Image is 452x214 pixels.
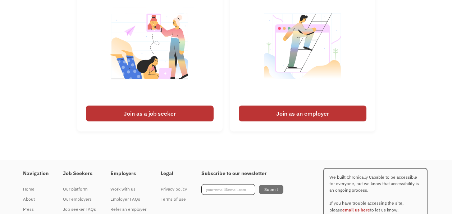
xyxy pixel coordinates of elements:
[110,194,146,204] a: Employer FAQs
[161,185,187,193] div: Privacy policy
[23,185,49,193] div: Home
[63,184,96,194] a: Our platform
[23,195,49,204] div: About
[201,184,283,195] form: Footer Newsletter
[23,184,49,194] a: Home
[63,195,96,204] div: Our employers
[110,185,146,193] div: Work with us
[161,195,187,204] div: Terms of use
[201,170,283,177] h4: Subscribe to our newsletter
[63,170,96,177] h4: Job Seekers
[161,194,187,204] a: Terms of use
[63,185,96,193] div: Our platform
[63,194,96,204] a: Our employers
[201,184,255,195] input: your-email@email.com
[86,106,214,121] div: Join as a job seeker
[110,195,146,204] div: Employer FAQs
[161,184,187,194] a: Privacy policy
[259,185,283,194] input: Submit
[110,205,146,214] div: Refer an employer
[23,194,49,204] a: About
[23,170,49,177] h4: Navigation
[110,170,146,177] h4: Employers
[161,170,187,177] h4: Legal
[63,205,96,214] div: Job seeker FAQs
[23,205,49,214] div: Press
[342,207,370,213] a: email us here
[110,184,146,194] a: Work with us
[239,106,366,121] div: Join as an employer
